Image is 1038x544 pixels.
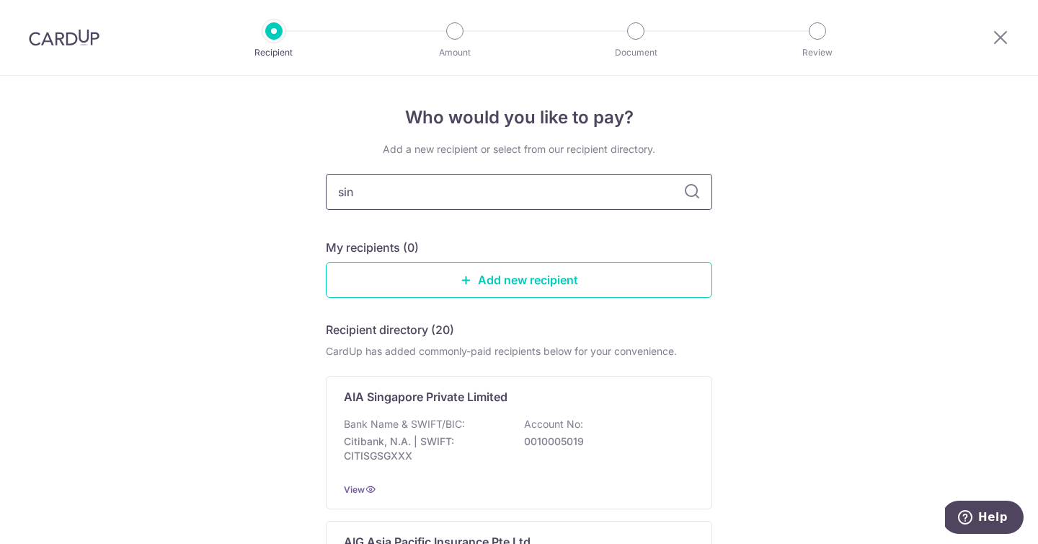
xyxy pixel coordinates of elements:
p: Account No: [524,417,583,431]
img: CardUp [29,29,99,46]
p: Review [764,45,871,60]
h4: Who would you like to pay? [326,105,712,131]
h5: My recipients (0) [326,239,419,256]
p: Document [582,45,689,60]
p: Recipient [221,45,327,60]
p: Citibank, N.A. | SWIFT: CITISGSGXXX [344,434,505,463]
div: CardUp has added commonly-paid recipients below for your convenience. [326,344,712,359]
p: Bank Name & SWIFT/BIC: [344,417,465,431]
a: View [344,484,365,495]
input: Search for any recipient here [326,174,712,210]
p: AIA Singapore Private Limited [344,388,507,405]
iframe: Opens a widget where you can find more information [945,501,1024,537]
p: 0010005019 [524,434,686,449]
p: Amount [402,45,508,60]
h5: Recipient directory (20) [326,321,454,338]
div: Add a new recipient or select from our recipient directory. [326,142,712,157]
a: Add new recipient [326,262,712,298]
